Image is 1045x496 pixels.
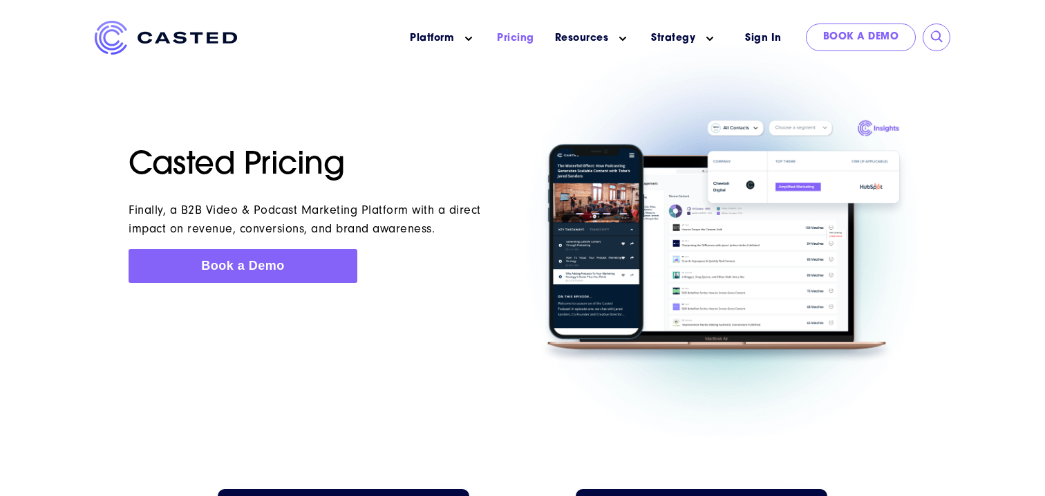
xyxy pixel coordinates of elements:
[129,147,514,185] h1: Casted Pricing
[129,201,482,238] div: Finally, a B2B Video & Podcast Marketing Platform with a direct impact on revenue, conversions, a...
[728,24,799,53] a: Sign In
[95,21,237,55] img: Casted_Logo_Horizontal_FullColor_PUR_BLUE
[129,249,357,283] a: Book a Demo
[201,259,285,273] span: Book a Demo
[555,31,609,46] a: Resources
[806,24,916,51] a: Book a Demo
[497,31,534,46] a: Pricing
[930,30,944,44] input: Submit
[410,31,454,46] a: Platform
[258,21,728,56] nav: Main menu
[531,114,916,370] img: prod_chot
[651,31,695,46] a: Strategy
